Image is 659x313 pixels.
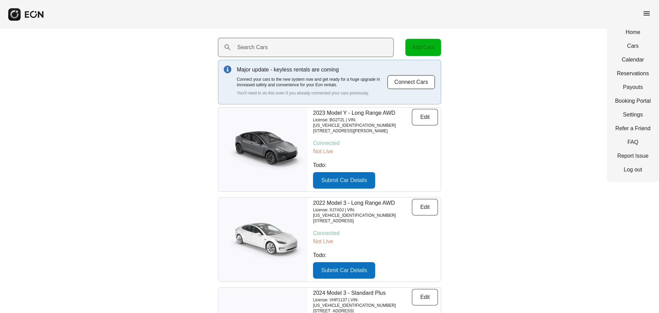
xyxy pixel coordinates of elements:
p: Not Live [313,147,438,156]
p: Major update - keyless rentals are coming [237,66,387,74]
label: Search Cars [237,43,268,52]
button: Submit Car Details [313,172,375,189]
a: Payouts [615,83,651,91]
p: License: VHP1137 | VIN: [US_VEHICLE_IDENTIFICATION_NUMBER] [313,297,412,308]
p: 2022 Model 3 - Long Range AWD [313,199,412,207]
p: Todo: [313,161,438,169]
img: info [224,66,231,73]
button: Edit [412,199,438,215]
button: Submit Car Details [313,262,375,279]
a: Home [615,28,651,36]
p: Connected [313,139,438,147]
p: 2023 Model Y - Long Range AWD [313,109,412,117]
a: Report Issue [615,152,651,160]
a: Calendar [615,56,651,64]
p: You'll need to do this even if you already connected your cars previously. [237,90,387,96]
p: Connected [313,229,438,237]
a: FAQ [615,138,651,146]
a: Settings [615,111,651,119]
img: car [218,127,308,172]
p: Not Live [313,237,438,246]
a: Booking Portal [615,97,651,105]
a: Log out [615,166,651,174]
button: Edit [412,289,438,305]
p: License: XJ7A0J | VIN: [US_VEHICLE_IDENTIFICATION_NUMBER] [313,207,412,218]
img: car [218,217,308,262]
button: Connect Cars [387,75,435,89]
p: License: BG2T2L | VIN: [US_VEHICLE_IDENTIFICATION_NUMBER] [313,117,412,128]
p: Connect your cars to the new system now and get ready for a huge upgrade in increased safety and ... [237,77,387,88]
a: Cars [615,42,651,50]
a: Reservations [615,69,651,78]
p: 2024 Model 3 - Standard Plus [313,289,412,297]
p: [STREET_ADDRESS] [313,218,412,224]
span: menu [643,9,651,18]
a: Refer a Friend [615,124,651,133]
button: Edit [412,109,438,125]
p: [STREET_ADDRESS][PERSON_NAME] [313,128,412,134]
p: Todo: [313,251,438,259]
